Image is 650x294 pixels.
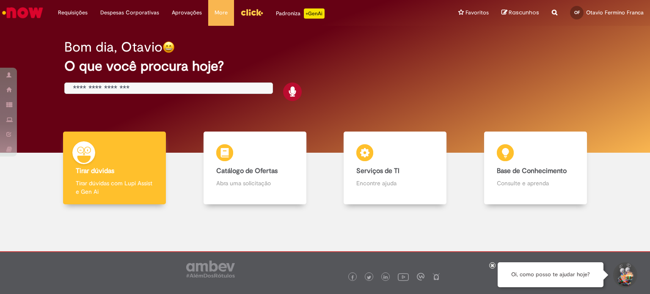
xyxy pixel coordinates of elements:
img: click_logo_yellow_360x200.png [240,6,263,19]
a: Rascunhos [501,9,539,17]
span: Despesas Corporativas [100,8,159,17]
a: Catálogo de Ofertas Abra uma solicitação [185,132,325,205]
img: logo_footer_workplace.png [417,273,424,280]
div: Padroniza [276,8,325,19]
span: Aprovações [172,8,202,17]
b: Tirar dúvidas [76,167,114,175]
a: Serviços de TI Encontre ajuda [325,132,465,205]
p: Abra uma solicitação [216,179,294,187]
span: Rascunhos [509,8,539,16]
h2: Bom dia, Otavio [64,40,162,55]
img: logo_footer_naosei.png [432,273,440,280]
span: More [215,8,228,17]
button: Iniciar Conversa de Suporte [612,262,637,288]
p: Tirar dúvidas com Lupi Assist e Gen Ai [76,179,153,196]
img: logo_footer_twitter.png [367,275,371,280]
span: Otavio Fermino Franca [586,9,644,16]
b: Catálogo de Ofertas [216,167,278,175]
a: Base de Conhecimento Consulte e aprenda [465,132,606,205]
b: Base de Conhecimento [497,167,567,175]
p: +GenAi [304,8,325,19]
div: Oi, como posso te ajudar hoje? [498,262,603,287]
img: logo_footer_ambev_rotulo_gray.png [186,261,235,278]
img: happy-face.png [162,41,175,53]
img: logo_footer_facebook.png [350,275,355,280]
span: Requisições [58,8,88,17]
img: logo_footer_youtube.png [398,271,409,282]
span: Favoritos [465,8,489,17]
b: Serviços de TI [356,167,399,175]
h2: O que você procura hoje? [64,59,586,74]
img: logo_footer_linkedin.png [383,275,388,280]
a: Tirar dúvidas Tirar dúvidas com Lupi Assist e Gen Ai [44,132,185,205]
p: Consulte e aprenda [497,179,574,187]
span: OF [574,10,580,15]
img: ServiceNow [1,4,44,21]
p: Encontre ajuda [356,179,434,187]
